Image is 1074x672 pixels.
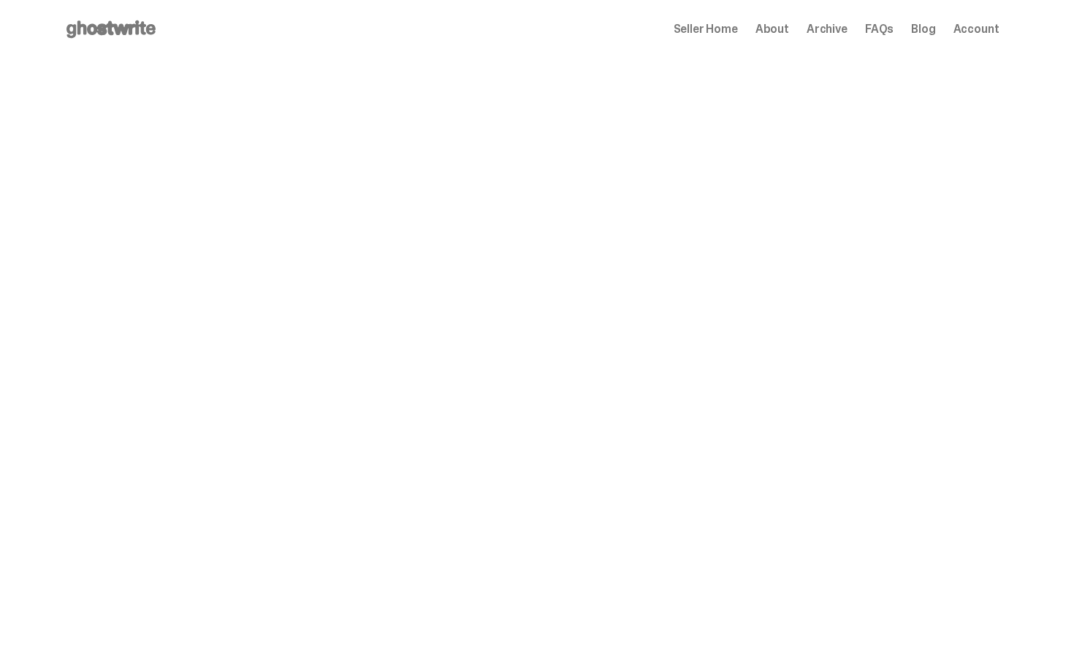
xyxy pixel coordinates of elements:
[865,23,894,35] a: FAQs
[674,23,738,35] a: Seller Home
[807,23,848,35] a: Archive
[953,23,999,35] a: Account
[755,23,789,35] a: About
[911,23,935,35] a: Blog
